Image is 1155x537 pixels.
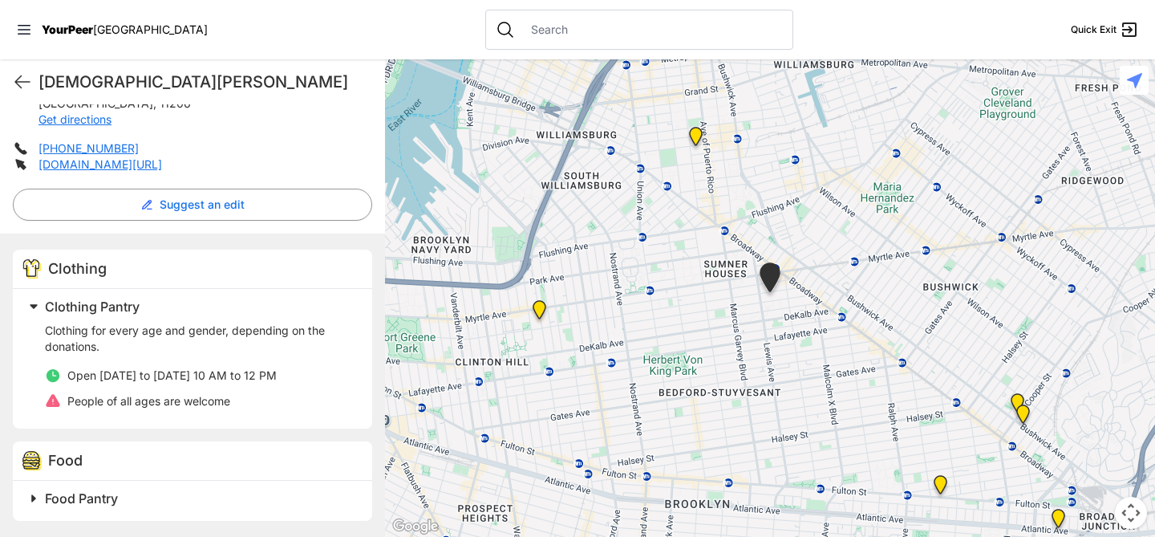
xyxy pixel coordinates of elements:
span: YourPeer [42,22,93,36]
span: [GEOGRAPHIC_DATA] [93,22,208,36]
a: YourPeer[GEOGRAPHIC_DATA] [42,25,208,35]
a: Get directions [38,112,111,126]
a: [PHONE_NUMBER] [38,141,139,155]
h1: [DEMOGRAPHIC_DATA][PERSON_NAME] [38,71,372,93]
button: Suggest an edit [13,189,372,221]
div: Bushwick/North Brooklyn [1013,405,1033,430]
div: The Gathering Place Drop-in Center [1048,509,1068,535]
span: Suggest an edit [160,197,245,213]
span: Clothing [48,260,107,277]
span: Food Pantry [45,490,118,506]
span: Open [DATE] to [DATE] 10 AM to 12 PM [67,368,277,382]
img: Google [389,516,442,537]
p: Clothing for every age and gender, depending on the donations. [45,323,353,355]
a: [DOMAIN_NAME][URL] [38,157,162,171]
span: Food [48,452,83,469]
div: Location of CCBQ, Brooklyn [756,262,784,299]
a: Quick Exit [1071,20,1139,39]
span: Clothing Pantry [45,299,140,315]
a: Open this area in Google Maps (opens a new window) [389,516,442,537]
input: Search [521,22,783,38]
div: SuperPantry [930,475,950,501]
span: People of all ages are welcome [67,394,230,408]
span: Quick Exit [1071,23,1116,36]
button: Map camera controls [1115,497,1147,529]
div: St Thomas Episcopal Church [1007,393,1027,419]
